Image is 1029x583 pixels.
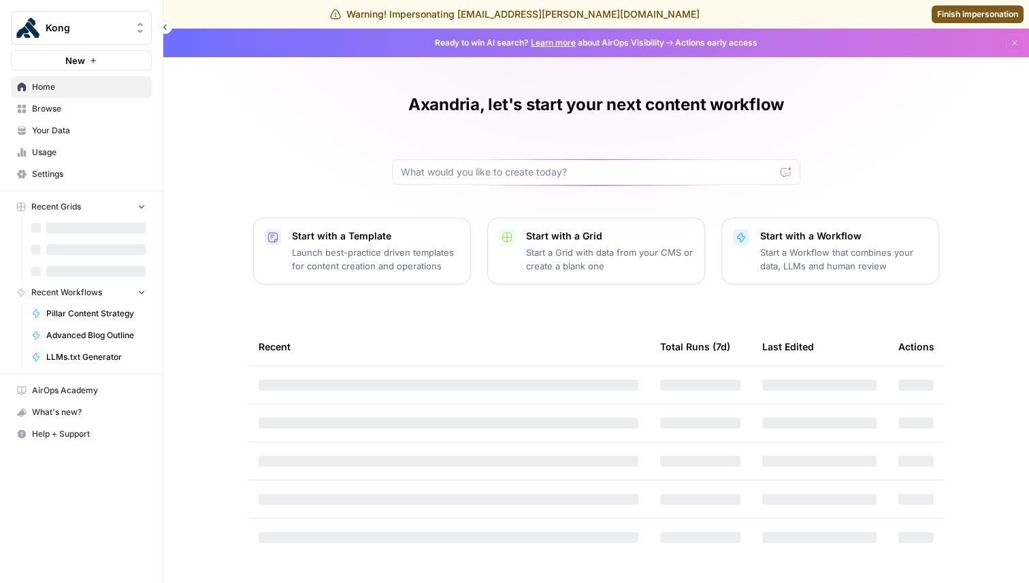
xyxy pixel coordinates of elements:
[11,11,152,45] button: Workspace: Kong
[937,8,1018,20] span: Finish impersonation
[11,401,152,423] button: What's new?
[259,328,638,365] div: Recent
[46,21,128,35] span: Kong
[65,54,85,67] span: New
[25,346,152,368] a: LLMs.txt Generator
[330,7,700,21] div: Warning! Impersonating [EMAIL_ADDRESS][PERSON_NAME][DOMAIN_NAME]
[292,246,459,273] p: Launch best-practice driven templates for content creation and operations
[526,229,693,243] p: Start with a Grid
[11,76,152,98] a: Home
[401,165,775,179] input: What would you like to create today?
[292,229,459,243] p: Start with a Template
[11,141,152,163] a: Usage
[25,303,152,324] a: Pillar Content Strategy
[11,120,152,141] a: Your Data
[760,229,928,243] p: Start with a Workflow
[932,5,1024,23] a: Finish impersonation
[32,168,146,180] span: Settings
[531,37,576,48] a: Learn more
[11,163,152,185] a: Settings
[253,218,471,284] button: Start with a TemplateLaunch best-practice driven templates for content creation and operations
[25,324,152,346] a: Advanced Blog Outline
[31,201,81,213] span: Recent Grids
[660,328,730,365] div: Total Runs (7d)
[721,218,939,284] button: Start with a WorkflowStart a Workflow that combines your data, LLMs and human review
[760,246,928,273] p: Start a Workflow that combines your data, LLMs and human review
[11,282,152,303] button: Recent Workflows
[11,197,152,217] button: Recent Grids
[11,423,152,445] button: Help + Support
[11,98,152,120] a: Browse
[32,81,146,93] span: Home
[12,402,151,422] div: What's new?
[32,428,146,440] span: Help + Support
[11,50,152,71] button: New
[762,328,814,365] div: Last Edited
[16,16,40,40] img: Kong Logo
[46,351,146,363] span: LLMs.txt Generator
[32,146,146,159] span: Usage
[32,124,146,137] span: Your Data
[11,380,152,401] a: AirOps Academy
[32,103,146,115] span: Browse
[487,218,705,284] button: Start with a GridStart a Grid with data from your CMS or create a blank one
[675,37,757,49] span: Actions early access
[526,246,693,273] p: Start a Grid with data from your CMS or create a blank one
[408,94,784,116] h1: Axandria, let's start your next content workflow
[46,307,146,320] span: Pillar Content Strategy
[435,37,664,49] span: Ready to win AI search? about AirOps Visibility
[31,286,102,299] span: Recent Workflows
[898,328,934,365] div: Actions
[32,384,146,397] span: AirOps Academy
[46,329,146,342] span: Advanced Blog Outline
